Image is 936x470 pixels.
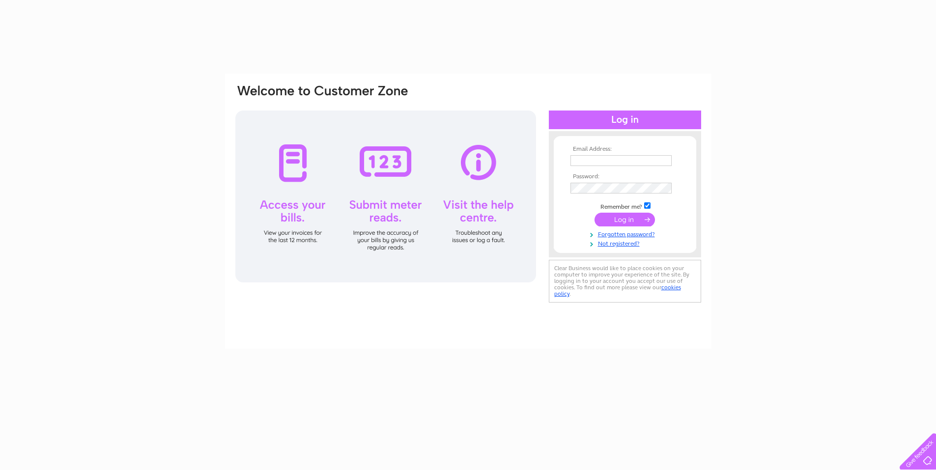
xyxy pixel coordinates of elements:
[568,173,682,180] th: Password:
[568,201,682,211] td: Remember me?
[570,229,682,238] a: Forgotten password?
[554,284,681,297] a: cookies policy
[595,213,655,226] input: Submit
[549,260,701,303] div: Clear Business would like to place cookies on your computer to improve your experience of the sit...
[570,238,682,248] a: Not registered?
[568,146,682,153] th: Email Address:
